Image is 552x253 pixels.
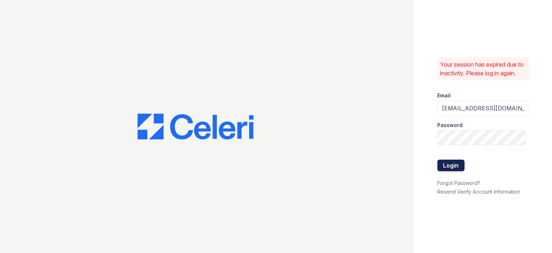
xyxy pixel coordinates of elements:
a: Forgot Password? [437,180,480,186]
label: Email [437,92,451,99]
button: Login [437,160,464,171]
label: Password [437,122,463,129]
img: CE_Logo_Blue-a8612792a0a2168367f1c8372b55b34899dd931a85d93a1a3d3e32e68fde9ad4.png [138,114,253,140]
p: Your session has expired due to inactivity. Please log in again. [440,60,526,77]
a: Resend Verify Account Information [437,189,520,195]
